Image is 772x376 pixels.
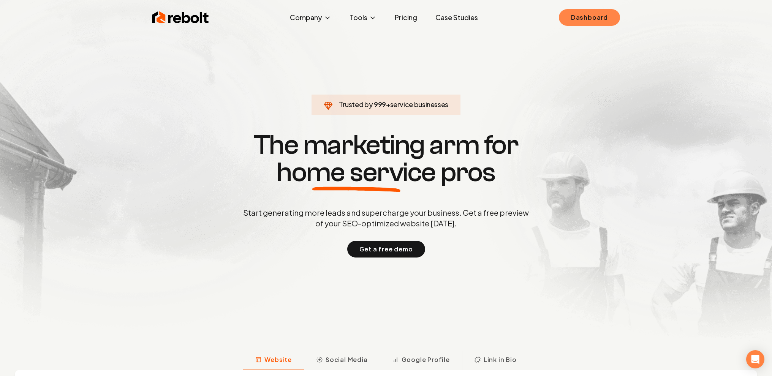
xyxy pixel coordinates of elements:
[339,100,373,109] span: Trusted by
[484,355,517,364] span: Link in Bio
[243,351,304,370] button: Website
[284,10,337,25] button: Company
[390,100,449,109] span: service businesses
[402,355,450,364] span: Google Profile
[380,351,462,370] button: Google Profile
[264,355,292,364] span: Website
[326,355,368,364] span: Social Media
[242,207,530,229] p: Start generating more leads and supercharge your business. Get a free preview of your SEO-optimiz...
[746,350,764,368] div: Open Intercom Messenger
[204,131,568,186] h1: The marketing arm for pros
[386,100,390,109] span: +
[343,10,383,25] button: Tools
[389,10,423,25] a: Pricing
[152,10,209,25] img: Rebolt Logo
[304,351,380,370] button: Social Media
[277,159,436,186] span: home service
[429,10,484,25] a: Case Studies
[374,99,386,110] span: 999
[462,351,529,370] button: Link in Bio
[347,241,425,258] button: Get a free demo
[559,9,620,26] a: Dashboard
